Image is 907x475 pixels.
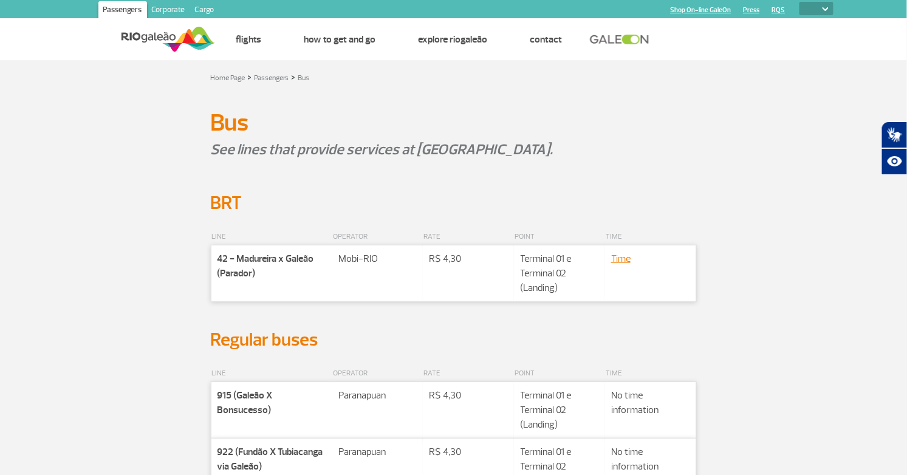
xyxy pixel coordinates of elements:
[606,230,696,244] p: TIME
[333,366,422,381] p: OPERATOR
[217,446,323,473] strong: 922 (Fundão X Tubiacanga via Galeão)
[429,251,508,266] p: R$ 4,30
[98,1,147,21] a: Passengers
[514,229,605,245] th: POINT
[248,70,252,84] a: >
[211,230,332,244] p: LINE
[611,445,690,474] p: No time information
[211,329,697,351] h2: Regular buses
[304,33,376,46] a: How to get and go
[429,388,508,403] p: R$ 4,30
[190,1,219,21] a: Cargo
[236,33,262,46] a: Flights
[671,6,731,14] a: Shop On-line GaleOn
[419,33,488,46] a: Explore RIOgaleão
[338,445,417,459] p: Paranapuan
[429,445,508,459] p: R$ 4,30
[147,1,190,21] a: Corporate
[338,388,417,403] p: Paranapuan
[298,73,310,83] a: Bus
[514,366,605,382] th: POINT
[772,6,785,14] a: RQS
[211,366,332,381] p: LINE
[881,148,907,175] button: Abrir recursos assistivos.
[514,382,605,439] td: Terminal 01 e Terminal 02 (Landing)
[881,121,907,175] div: Plugin de acessibilidade da Hand Talk.
[255,73,289,83] a: Passengers
[333,230,422,244] p: OPERATOR
[611,253,631,265] a: Time
[611,388,690,417] p: No time information
[606,366,696,381] p: TIME
[217,389,273,416] strong: 915 (Galeão X Bonsucesso)
[514,245,605,302] td: Terminal 01 e Terminal 02 (Landing)
[211,139,697,160] p: See lines that provide services at [GEOGRAPHIC_DATA].
[217,253,314,279] strong: 42 - Madureira x Galeão (Parador)
[423,230,513,244] p: RATE
[292,70,296,84] a: >
[211,112,697,133] h1: Bus
[338,251,417,266] p: Mobi-RIO
[530,33,563,46] a: Contact
[211,192,697,214] h2: BRT
[211,73,245,83] a: Home Page
[423,366,514,382] th: RATE
[744,6,760,14] a: Press
[881,121,907,148] button: Abrir tradutor de língua de sinais.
